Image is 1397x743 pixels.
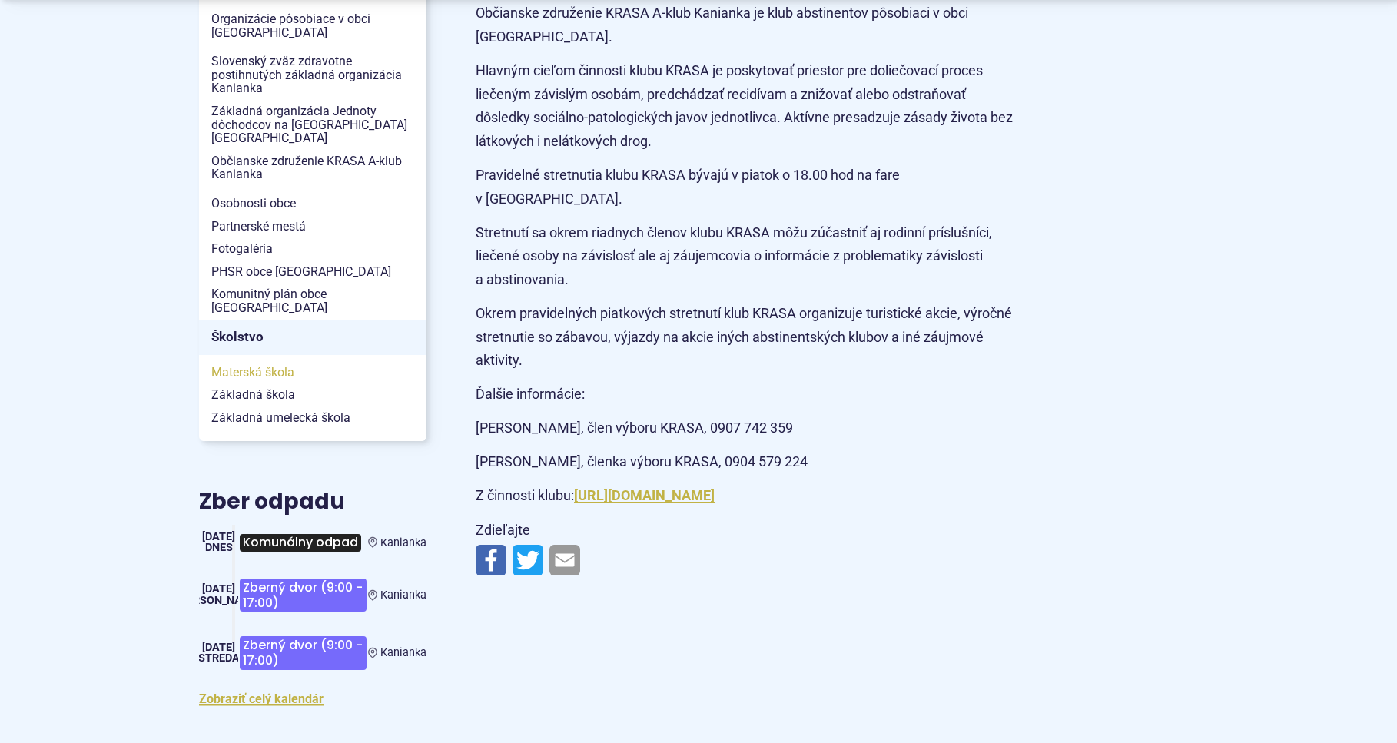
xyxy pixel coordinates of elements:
[199,361,426,384] a: Materská škola
[211,260,414,284] span: PHSR obce [GEOGRAPHIC_DATA]
[476,2,1021,48] p: Občianske združenie KRASA A-klub Kanianka je klub abstinentov pôsobiaci v obci [GEOGRAPHIC_DATA].
[240,579,366,612] span: Zberný dvor (9:00 - 17:00)
[211,215,414,238] span: Partnerské mestá
[476,519,1021,542] p: Zdieľajte
[199,192,426,215] a: Osobnosti obce
[211,192,414,215] span: Osobnosti obce
[199,383,426,406] a: Základná škola
[199,260,426,284] a: PHSR obce [GEOGRAPHIC_DATA]
[199,320,426,355] a: Školstvo
[574,487,715,503] a: [URL][DOMAIN_NAME]
[177,594,261,607] span: [PERSON_NAME]
[476,221,1021,292] p: Stretnutí sa okrem riadnych členov klubu KRASA môžu zúčastniť aj rodinní príslušníci, liečené oso...
[199,215,426,238] a: Partnerské mestá
[476,545,506,575] img: Zdieľať na Facebooku
[199,100,426,150] a: Základná organizácia Jednoty dôchodcov na [GEOGRAPHIC_DATA] [GEOGRAPHIC_DATA]
[205,541,233,554] span: Dnes
[476,484,1021,508] p: Z činnosti klubu:
[476,164,1021,211] p: Pravidelné stretnutia klubu KRASA bývajú v piatok o 18.00 hod na fare v [GEOGRAPHIC_DATA].
[211,325,414,349] span: Školstvo
[240,534,361,552] span: Komunálny odpad
[199,237,426,260] a: Fotogaléria
[476,416,1021,440] p: [PERSON_NAME], člen výboru KRASA, 0907 742 359
[202,582,235,595] span: [DATE]
[476,59,1021,153] p: Hlavným cieľom činnosti klubu KRASA je poskytovať priestor pre doliečovací proces liečeným závisl...
[380,646,426,659] span: Kanianka
[513,545,543,575] img: Zdieľať na Twitteri
[199,490,426,514] h3: Zber odpadu
[549,545,580,575] img: Zdieľať e-mailom
[199,572,426,618] a: Zberný dvor (9:00 - 17:00) Kanianka [DATE] [PERSON_NAME]
[211,283,414,319] span: Komunitný plán obce [GEOGRAPHIC_DATA]
[199,525,426,560] a: Komunálny odpad Kanianka [DATE] Dnes
[240,636,366,669] span: Zberný dvor (9:00 - 17:00)
[211,8,414,44] span: Organizácie pôsobiace v obci [GEOGRAPHIC_DATA]
[199,150,426,186] a: Občianske združenie KRASA A-klub Kanianka
[380,589,426,602] span: Kanianka
[199,692,324,706] a: Zobraziť celý kalendár
[199,630,426,675] a: Zberný dvor (9:00 - 17:00) Kanianka [DATE] streda
[211,150,414,186] span: Občianske združenie KRASA A-klub Kanianka
[476,302,1021,373] p: Okrem pravidelných piatkových stretnutí klub KRASA organizuje turistické akcie, výročné stretnuti...
[476,450,1021,474] p: [PERSON_NAME], členka výboru KRASA, 0904 579 224
[380,536,426,549] span: Kanianka
[211,361,414,384] span: Materská škola
[199,50,426,100] a: Slovenský zväz zdravotne postihnutých základná organizácia Kanianka
[199,406,426,430] a: Základná umelecká škola
[211,406,414,430] span: Základná umelecká škola
[211,50,414,100] span: Slovenský zväz zdravotne postihnutých základná organizácia Kanianka
[211,383,414,406] span: Základná škola
[199,8,426,44] a: Organizácie pôsobiace v obci [GEOGRAPHIC_DATA]
[199,283,426,319] a: Komunitný plán obce [GEOGRAPHIC_DATA]
[198,652,240,665] span: streda
[211,237,414,260] span: Fotogaléria
[476,383,1021,406] p: Ďalšie informácie:
[211,100,414,150] span: Základná organizácia Jednoty dôchodcov na [GEOGRAPHIC_DATA] [GEOGRAPHIC_DATA]
[202,641,235,654] span: [DATE]
[202,530,235,543] span: [DATE]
